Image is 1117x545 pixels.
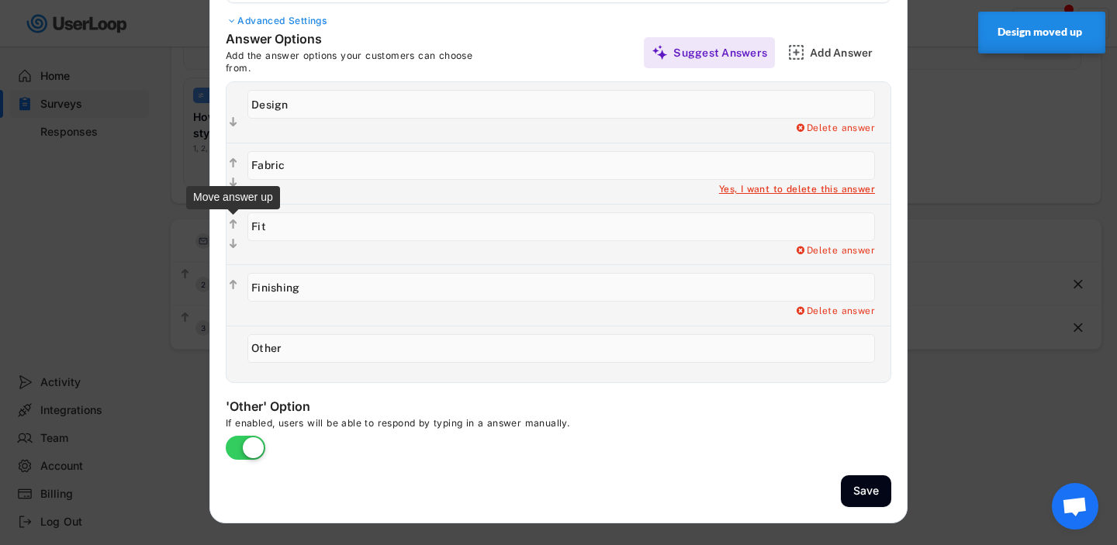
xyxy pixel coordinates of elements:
button:  [227,217,240,233]
input: Fit [247,212,875,241]
div: Suggest Answers [673,46,767,60]
input: Finishing [247,273,875,302]
button:  [227,156,240,171]
img: AddMajor.svg [788,44,804,60]
a: Open chat [1052,483,1098,529]
text:  [230,218,237,231]
div: Add the answer options your customers can choose from. [226,50,497,74]
input: Design [247,90,875,119]
div: Delete answer [794,122,875,135]
button:  [227,115,240,130]
div: Yes, I want to delete this answer [719,184,875,196]
button: Save [841,475,891,507]
text:  [230,116,237,129]
div: Answer Options [226,31,458,50]
text:  [230,279,237,292]
input: Fabric [247,151,875,180]
text:  [230,176,237,189]
strong: Design moved up [998,26,1082,38]
img: MagicMajor%20%28Purple%29.svg [652,44,668,60]
div: Delete answer [794,245,875,257]
text:  [230,237,237,250]
div: 'Other' Option [226,398,536,417]
button:  [227,175,240,191]
input: Other [247,334,875,363]
div: Advanced Settings [226,15,891,27]
div: Delete answer [794,305,875,318]
button:  [227,236,240,252]
button:  [227,278,240,293]
div: If enabled, users will be able to respond by typing in a answer manually. [226,417,691,436]
div: Add Answer [810,46,887,60]
text:  [230,157,237,170]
